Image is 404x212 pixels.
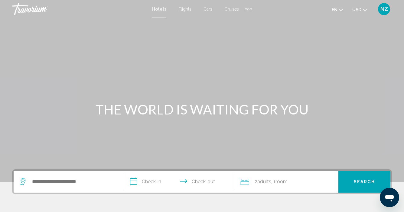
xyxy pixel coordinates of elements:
[14,171,390,193] div: Search widget
[89,101,315,117] h1: THE WORLD IS WAITING FOR YOU
[124,171,234,193] button: Check in and out dates
[224,7,239,12] a: Cruises
[257,179,271,184] span: Adults
[338,171,390,193] button: Search
[352,5,367,14] button: Change currency
[332,7,337,12] span: en
[234,171,338,193] button: Travelers: 2 adults, 0 children
[354,180,375,184] span: Search
[376,3,392,15] button: User Menu
[271,177,288,186] span: , 1
[178,7,191,12] a: Flights
[275,179,288,184] span: Room
[332,5,343,14] button: Change language
[204,7,212,12] a: Cars
[380,188,399,207] iframe: Кнопка запуска окна обмена сообщениями
[352,7,361,12] span: USD
[152,7,166,12] a: Hotels
[380,6,388,12] span: NZ
[255,177,271,186] span: 2
[245,4,252,14] button: Extra navigation items
[12,3,146,15] a: Travorium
